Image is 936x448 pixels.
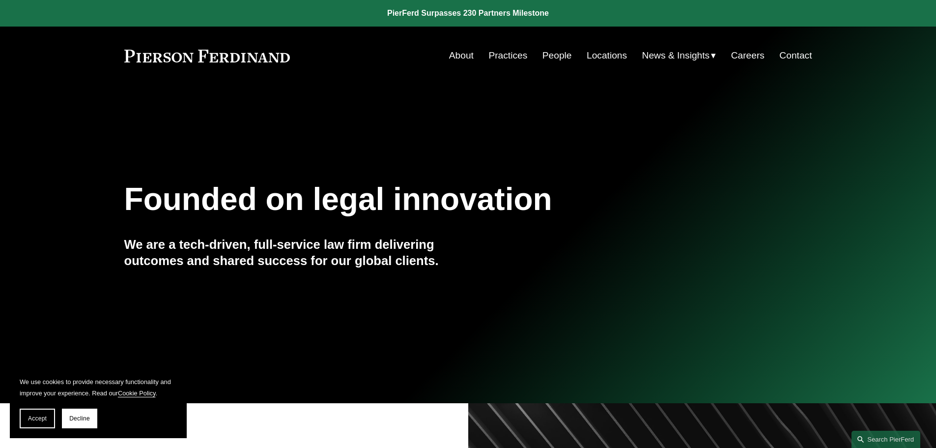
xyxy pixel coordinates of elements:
[587,46,627,65] a: Locations
[28,415,47,422] span: Accept
[779,46,812,65] a: Contact
[118,389,156,397] a: Cookie Policy
[124,237,468,269] h4: We are a tech-driven, full-service law firm delivering outcomes and shared success for our global...
[488,46,527,65] a: Practices
[449,46,474,65] a: About
[731,46,765,65] a: Careers
[124,181,698,217] h1: Founded on legal innovation
[20,376,177,399] p: We use cookies to provide necessary functionality and improve your experience. Read our .
[642,47,710,64] span: News & Insights
[542,46,572,65] a: People
[62,409,97,428] button: Decline
[20,409,55,428] button: Accept
[851,431,920,448] a: Search this site
[642,46,716,65] a: folder dropdown
[69,415,90,422] span: Decline
[10,366,187,438] section: Cookie banner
